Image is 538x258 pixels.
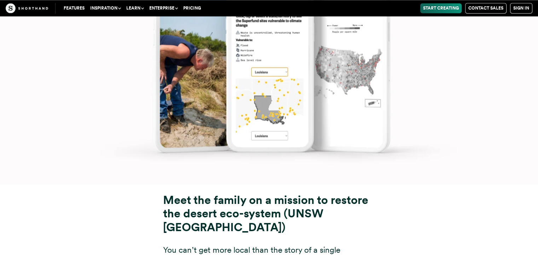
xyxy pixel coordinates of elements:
[465,3,507,13] a: Contact Sales
[146,3,180,13] button: Enterprise
[163,193,368,234] strong: Meet the family on a mission to restore the desert eco-system (UNSW [GEOGRAPHIC_DATA])
[510,3,532,13] a: Sign in
[180,3,204,13] a: Pricing
[6,3,48,13] img: The Craft
[123,3,146,13] button: Learn
[61,3,87,13] a: Features
[87,3,123,13] button: Inspiration
[420,3,462,13] a: Start Creating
